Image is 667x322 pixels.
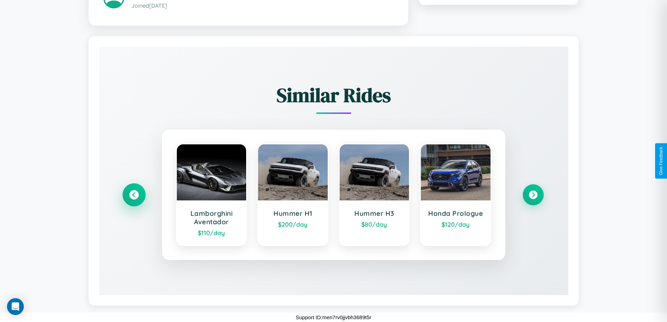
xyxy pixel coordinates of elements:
[265,209,321,218] h3: Hummer H1
[428,209,484,218] h3: Honda Prologue
[184,209,239,226] h3: Lamborghini Aventador
[347,209,402,218] h3: Hummer H3
[659,147,663,175] div: Give Feedback
[7,298,24,315] div: Open Intercom Messenger
[347,220,402,228] div: $ 80 /day
[339,144,410,246] a: Hummer H3$80/day
[265,220,321,228] div: $ 200 /day
[124,82,544,109] h2: Similar Rides
[428,220,484,228] div: $ 120 /day
[184,229,239,237] div: $ 110 /day
[296,313,371,322] p: Support ID: men7rv0jjvbh3689t5r
[176,144,247,246] a: Lamborghini Aventador$110/day
[257,144,328,246] a: Hummer H1$200/day
[131,1,394,11] p: Joined [DATE]
[420,144,491,246] a: Honda Prologue$120/day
